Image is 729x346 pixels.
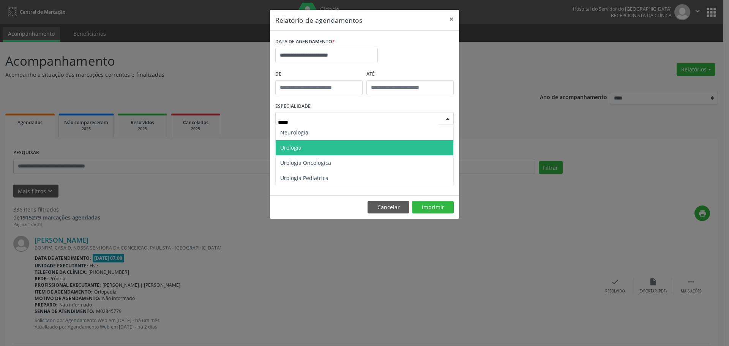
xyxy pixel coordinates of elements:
[280,129,308,136] span: Neurologia
[444,10,459,28] button: Close
[275,36,335,48] label: DATA DE AGENDAMENTO
[412,201,454,214] button: Imprimir
[280,174,328,182] span: Urologia Pediatrica
[275,68,363,80] label: De
[366,68,454,80] label: ATÉ
[275,101,311,112] label: ESPECIALIDADE
[280,159,331,166] span: Urologia Oncologica
[368,201,409,214] button: Cancelar
[275,15,362,25] h5: Relatório de agendamentos
[280,144,301,151] span: Urologia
